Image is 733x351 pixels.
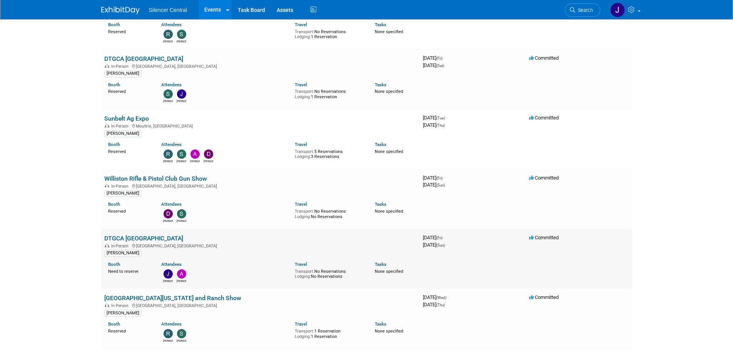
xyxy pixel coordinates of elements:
[204,159,213,163] div: Dean Woods
[295,214,311,219] span: Lodging:
[295,89,314,94] span: Transport:
[177,218,186,223] div: Steve Phillips
[423,302,445,307] span: [DATE]
[104,123,417,129] div: Moultrie, [GEOGRAPHIC_DATA]
[108,28,150,35] div: Reserved
[295,202,307,207] a: Travel
[161,321,182,327] a: Attendees
[375,29,403,34] span: None specified
[163,338,173,343] div: Rob Young
[177,329,186,338] img: Sarah Young
[101,7,140,14] img: ExhibitDay
[108,321,120,327] a: Booth
[295,149,314,154] span: Transport:
[104,130,142,137] div: [PERSON_NAME]
[108,82,120,87] a: Booth
[423,294,449,300] span: [DATE]
[423,122,445,128] span: [DATE]
[104,115,149,122] a: Sunbelt Ag Expo
[105,184,109,188] img: In-Person Event
[375,269,403,274] span: None specified
[295,209,314,214] span: Transport:
[177,269,186,279] img: Andrew Sorenson
[161,22,182,27] a: Attendees
[375,149,403,154] span: None specified
[111,184,131,189] span: In-Person
[177,279,186,283] div: Andrew Sorenson
[295,269,314,274] span: Transport:
[529,235,559,240] span: Committed
[164,329,173,338] img: Rob Young
[111,244,131,249] span: In-Person
[177,149,186,159] img: Sarah Young
[161,262,182,267] a: Attendees
[104,55,183,62] a: DTGCA [GEOGRAPHIC_DATA]
[295,274,311,279] span: Lodging:
[423,55,445,61] span: [DATE]
[423,62,444,68] span: [DATE]
[108,327,150,334] div: Reserved
[375,82,386,87] a: Tasks
[204,149,213,159] img: Dean Woods
[108,142,120,147] a: Booth
[436,183,445,187] span: (Sun)
[295,82,307,87] a: Travel
[105,244,109,247] img: In-Person Event
[444,175,445,181] span: -
[375,22,386,27] a: Tasks
[164,209,173,218] img: Dayla Hughes
[108,207,150,214] div: Reserved
[163,279,173,283] div: Justin Armstrong
[108,267,150,274] div: Need to reserve
[164,269,173,279] img: Justin Armstrong
[375,209,403,214] span: None specified
[177,159,186,163] div: Sarah Young
[190,149,200,159] img: Andrew Sorenson
[190,159,200,163] div: Andrew Sorenson
[149,7,187,13] span: Silencer Central
[295,29,314,34] span: Transport:
[104,63,417,69] div: [GEOGRAPHIC_DATA], [GEOGRAPHIC_DATA]
[295,28,363,40] div: No Reservations 1 Reservation
[108,22,120,27] a: Booth
[444,55,445,61] span: -
[164,30,173,39] img: Rob Young
[295,148,363,160] div: 5 Reservations 3 Reservations
[108,148,150,155] div: Reserved
[436,243,445,247] span: (Sun)
[295,142,307,147] a: Travel
[108,87,150,94] div: Reserved
[295,154,311,159] span: Lodging:
[529,55,559,61] span: Committed
[177,39,186,44] div: Sarah Young
[436,64,444,68] span: (Sat)
[295,34,311,39] span: Lodging:
[436,176,442,180] span: (Fri)
[108,202,120,207] a: Booth
[111,64,131,69] span: In-Person
[164,149,173,159] img: Rob Young
[295,22,307,27] a: Travel
[436,123,445,128] span: (Thu)
[295,87,363,99] div: No Reservations 1 Reservation
[447,294,449,300] span: -
[104,183,417,189] div: [GEOGRAPHIC_DATA], [GEOGRAPHIC_DATA]
[104,70,142,77] div: [PERSON_NAME]
[436,236,442,240] span: (Fri)
[375,89,403,94] span: None specified
[375,202,386,207] a: Tasks
[104,175,207,182] a: Williston Rifle & Pistol Club Gun Show
[575,7,593,13] span: Search
[104,190,142,197] div: [PERSON_NAME]
[436,296,446,300] span: (Wed)
[375,329,403,334] span: None specified
[529,175,559,181] span: Committed
[446,115,447,121] span: -
[177,338,186,343] div: Sarah Young
[111,303,131,308] span: In-Person
[423,235,445,240] span: [DATE]
[104,235,183,242] a: DTGCA [GEOGRAPHIC_DATA]
[529,294,559,300] span: Committed
[164,89,173,99] img: Steve Phillips
[444,235,445,240] span: -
